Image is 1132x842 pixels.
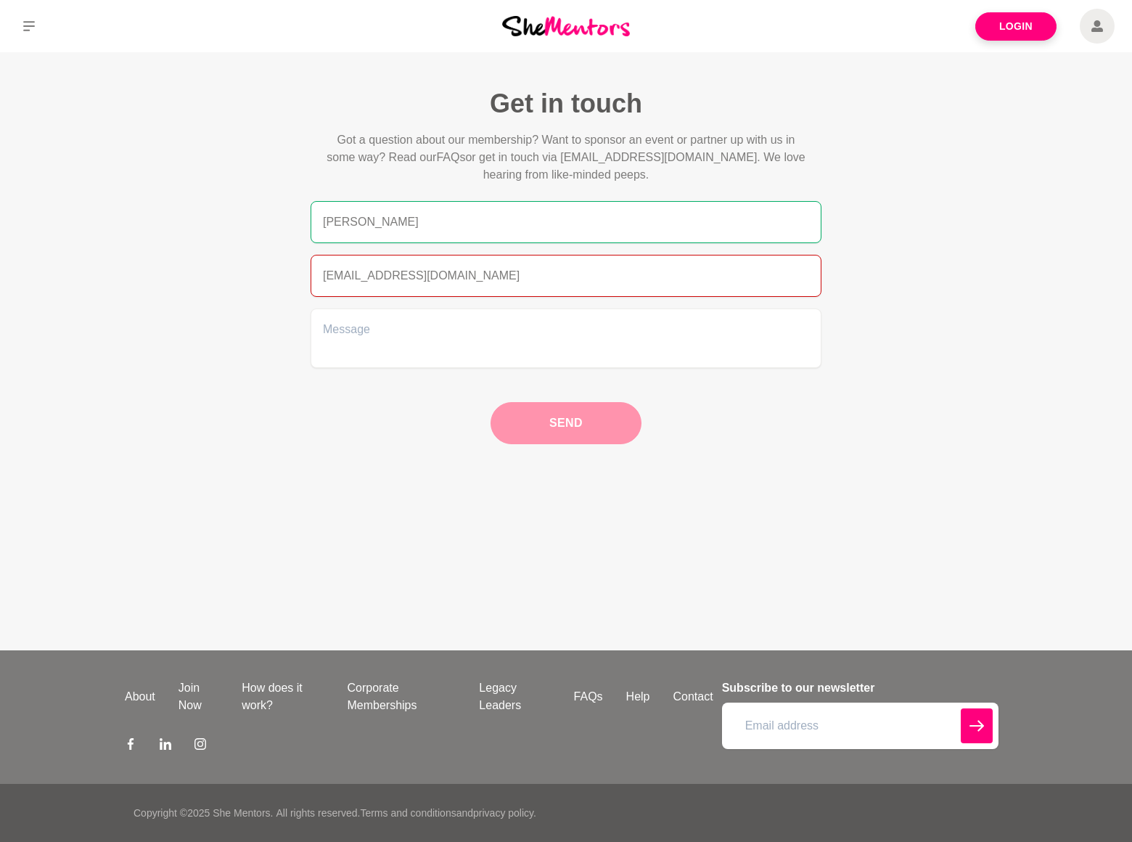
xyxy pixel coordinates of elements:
[230,679,335,714] a: How does it work?
[113,688,167,706] a: About
[335,679,467,714] a: Corporate Memberships
[125,737,136,755] a: Facebook
[722,703,998,749] input: Email address
[311,87,821,120] h1: Get in touch
[502,16,630,36] img: She Mentors Logo
[360,807,456,819] a: Terms and conditions
[322,131,810,184] p: Got a question about our membership? Want to sponsor an event or partner up with us in some way? ...
[276,806,536,821] p: All rights reserved. and .
[467,679,562,714] a: Legacy Leaders
[160,737,171,755] a: LinkedIn
[662,688,725,706] a: Contact
[167,679,230,714] a: Join Now
[134,806,273,821] p: Copyright © 2025 She Mentors .
[473,807,533,819] a: privacy policy
[311,255,821,297] input: Email
[311,201,821,243] input: Name
[194,737,206,755] a: Instagram
[722,679,998,697] h4: Subscribe to our newsletter
[975,12,1057,41] a: Login
[436,151,465,163] span: FAQs
[562,688,615,706] a: FAQs
[615,688,662,706] a: Help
